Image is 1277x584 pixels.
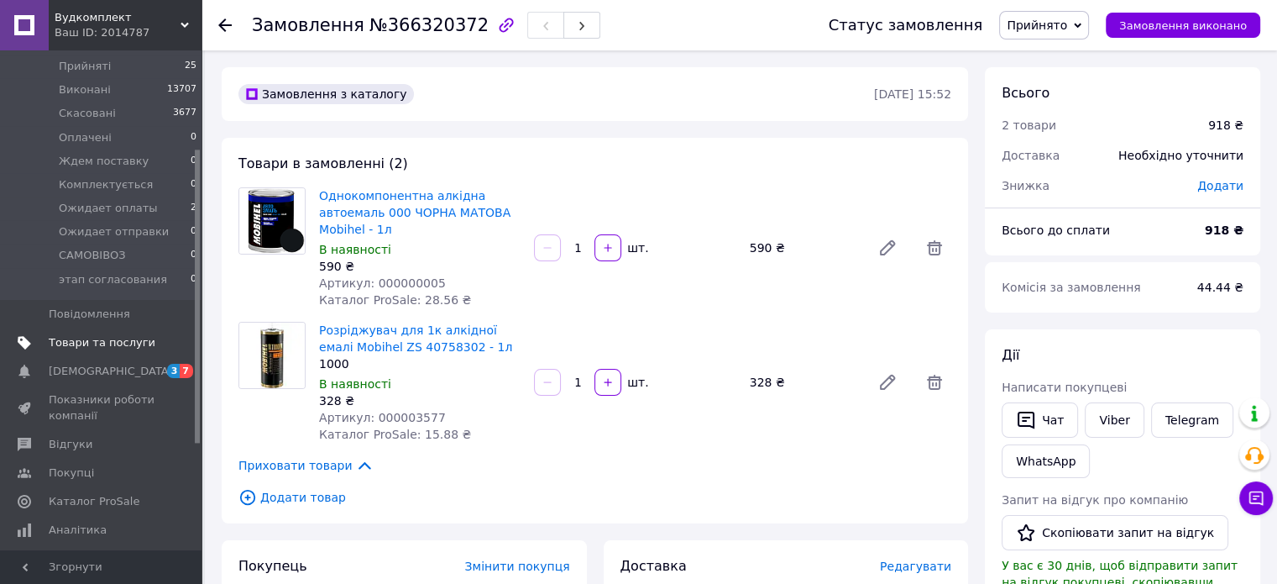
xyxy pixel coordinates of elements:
[191,272,196,287] span: 0
[185,59,196,74] span: 25
[918,231,951,265] span: Видалити
[49,523,107,538] span: Аналітика
[319,324,512,354] a: Розріджувач для 1к алкідної емалі Mobihel ZS 40758302 - 1л
[319,392,521,409] div: 328 ₴
[59,82,111,97] span: Виконані
[1002,149,1060,162] span: Доставка
[238,84,414,104] div: Замовлення з каталогу
[191,201,196,216] span: 2
[239,323,305,388] img: Розріджувач для 1к алкідної емалі Mobihel ZS 40758302 - 1л
[623,239,650,256] div: шт.
[191,130,196,145] span: 0
[55,25,201,40] div: Ваш ID: 2014787
[1002,445,1090,478] a: WhatsApp
[319,189,510,236] a: Однокомпонентна алкідна автоемаль 000 ЧОРНА МАТОВА Mobihel - 1л
[59,130,112,145] span: Оплачені
[1205,224,1243,237] b: 918 ₴
[1108,137,1253,174] div: Необхідно уточнити
[319,411,446,424] span: Артикул: 000003577
[319,293,471,307] span: Каталог ProSale: 28.56 ₴
[829,17,983,34] div: Статус замовлення
[238,456,374,475] span: Приховати товари
[1119,19,1247,32] span: Замовлення виконано
[49,364,173,379] span: [DEMOGRAPHIC_DATA]
[238,488,951,507] span: Додати товар
[59,59,111,74] span: Прийняті
[49,307,130,322] span: Повідомлення
[167,364,181,378] span: 3
[49,335,155,350] span: Товари та послуги
[59,224,169,239] span: Ожидает отправки
[238,558,307,574] span: Покупець
[49,437,92,452] span: Відгуки
[319,276,446,290] span: Артикул: 000000005
[1002,381,1127,394] span: Написати покупцеві
[173,106,196,121] span: 3677
[1002,179,1049,192] span: Знижка
[180,364,193,378] span: 7
[59,201,158,216] span: Ожидает оплаты
[319,428,471,441] span: Каталог ProSale: 15.88 ₴
[871,231,904,265] a: Редагувати
[59,248,126,263] span: САМОВІВОЗ
[1002,515,1228,550] button: Скопіювати запит на відгук
[743,236,864,260] div: 590 ₴
[1197,281,1243,294] span: 44.44 ₴
[49,494,139,509] span: Каталог ProSale
[1151,402,1233,438] a: Telegram
[319,377,391,391] span: В наявності
[191,154,196,169] span: 0
[874,87,951,101] time: [DATE] 15:52
[1197,179,1243,192] span: Додати
[1002,85,1049,101] span: Всього
[1002,118,1056,132] span: 2 товари
[218,17,232,34] div: Повернутися назад
[59,106,116,121] span: Скасовані
[1002,402,1078,438] button: Чат
[59,154,149,169] span: Ждем поставку
[319,258,521,275] div: 590 ₴
[319,355,521,372] div: 1000
[49,466,94,481] span: Покупці
[1002,493,1188,507] span: Запит на відгук про компанію
[319,243,391,256] span: В наявності
[1007,18,1067,32] span: Прийнято
[239,188,305,254] img: Однокомпонентна алкідна автоемаль 000 ЧОРНА МАТОВА Mobihel - 1л
[743,371,864,394] div: 328 ₴
[55,10,181,25] span: Вудкомплект
[1239,481,1273,515] button: Чат з покупцем
[49,392,155,423] span: Показники роботи компанії
[620,558,687,574] span: Доставка
[918,366,951,399] span: Видалити
[252,15,364,35] span: Замовлення
[1106,13,1260,38] button: Замовлення виконано
[191,177,196,192] span: 0
[1002,224,1110,237] span: Всього до сплати
[59,272,167,287] span: этап согласования
[623,374,650,391] div: шт.
[465,560,570,573] span: Змінити покупця
[238,155,408,171] span: Товари в замовленні (2)
[191,248,196,263] span: 0
[369,15,489,35] span: №366320372
[1208,117,1243,134] div: 918 ₴
[1085,402,1144,438] a: Viber
[1002,347,1019,363] span: Дії
[871,366,904,399] a: Редагувати
[191,224,196,239] span: 0
[880,560,951,573] span: Редагувати
[1002,281,1141,294] span: Комісія за замовлення
[59,177,153,192] span: Комплектується
[167,82,196,97] span: 13707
